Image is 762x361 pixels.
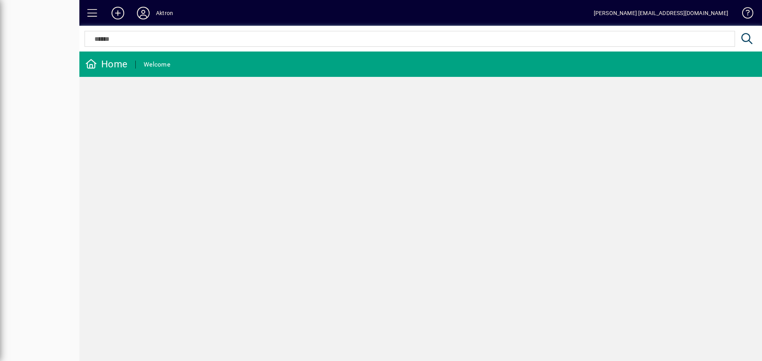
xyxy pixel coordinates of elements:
[736,2,752,27] a: Knowledge Base
[105,6,131,20] button: Add
[85,58,127,71] div: Home
[131,6,156,20] button: Profile
[144,58,170,71] div: Welcome
[156,7,173,19] div: Aktron
[594,7,728,19] div: [PERSON_NAME] [EMAIL_ADDRESS][DOMAIN_NAME]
